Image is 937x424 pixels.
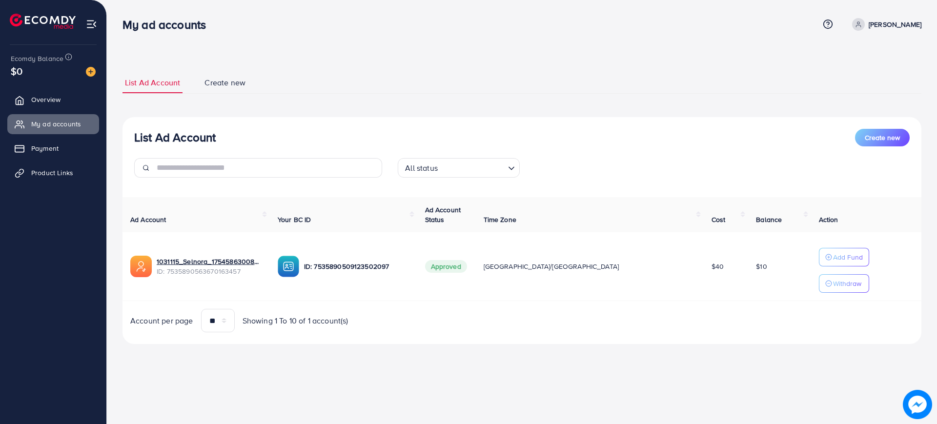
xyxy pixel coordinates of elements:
[31,95,61,104] span: Overview
[855,129,910,146] button: Create new
[10,14,76,29] img: logo
[31,143,59,153] span: Payment
[130,315,193,326] span: Account per page
[86,67,96,77] img: image
[86,19,97,30] img: menu
[278,256,299,277] img: ic-ba-acc.ded83a64.svg
[31,168,73,178] span: Product Links
[11,54,63,63] span: Ecomdy Balance
[7,139,99,158] a: Payment
[903,390,932,419] img: image
[819,248,869,266] button: Add Fund
[125,77,180,88] span: List Ad Account
[31,119,81,129] span: My ad accounts
[278,215,311,224] span: Your BC ID
[833,278,861,289] p: Withdraw
[11,64,22,78] span: $0
[130,215,166,224] span: Ad Account
[756,215,782,224] span: Balance
[7,114,99,134] a: My ad accounts
[848,18,921,31] a: [PERSON_NAME]
[484,262,619,271] span: [GEOGRAPHIC_DATA]/[GEOGRAPHIC_DATA]
[819,215,838,224] span: Action
[819,274,869,293] button: Withdraw
[425,260,467,273] span: Approved
[157,257,262,277] div: <span class='underline'>1031115_Selnora_1754586300835</span></br>7535890563670163457
[869,19,921,30] p: [PERSON_NAME]
[204,77,245,88] span: Create new
[243,315,348,326] span: Showing 1 To 10 of 1 account(s)
[712,262,724,271] span: $40
[157,266,262,276] span: ID: 7535890563670163457
[134,130,216,144] h3: List Ad Account
[398,158,520,178] div: Search for option
[403,161,440,175] span: All status
[122,18,214,32] h3: My ad accounts
[712,215,726,224] span: Cost
[7,90,99,109] a: Overview
[865,133,900,142] span: Create new
[833,251,863,263] p: Add Fund
[304,261,409,272] p: ID: 7535890509123502097
[441,159,504,175] input: Search for option
[756,262,767,271] span: $10
[157,257,262,266] a: 1031115_Selnora_1754586300835
[130,256,152,277] img: ic-ads-acc.e4c84228.svg
[425,205,461,224] span: Ad Account Status
[7,163,99,182] a: Product Links
[484,215,516,224] span: Time Zone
